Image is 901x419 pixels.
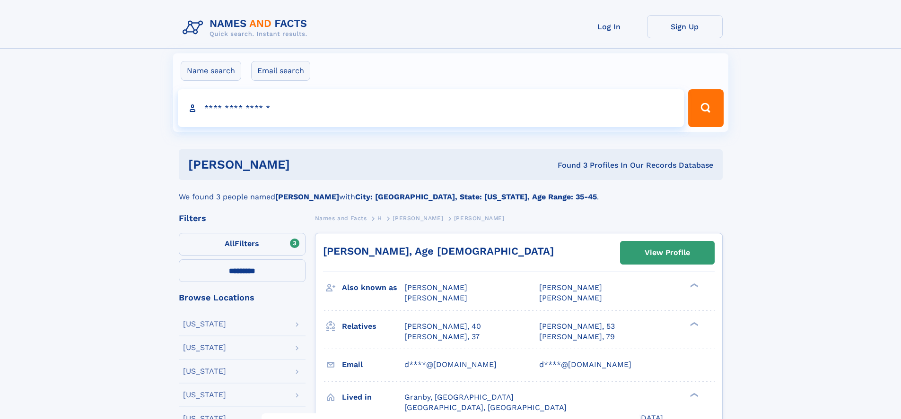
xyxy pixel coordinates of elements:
[183,368,226,375] div: [US_STATE]
[647,15,723,38] a: Sign Up
[178,89,684,127] input: search input
[342,389,404,405] h3: Lived in
[323,245,554,257] a: [PERSON_NAME], Age [DEMOGRAPHIC_DATA]
[179,293,306,302] div: Browse Locations
[688,282,699,289] div: ❯
[179,180,723,203] div: We found 3 people named with .
[404,293,467,302] span: [PERSON_NAME]
[539,332,615,342] a: [PERSON_NAME], 79
[688,321,699,327] div: ❯
[377,212,382,224] a: H
[188,159,424,171] h1: [PERSON_NAME]
[183,344,226,351] div: [US_STATE]
[404,403,567,412] span: [GEOGRAPHIC_DATA], [GEOGRAPHIC_DATA]
[183,391,226,399] div: [US_STATE]
[404,321,481,332] a: [PERSON_NAME], 40
[377,215,382,222] span: H
[688,392,699,398] div: ❯
[539,283,602,292] span: [PERSON_NAME]
[621,241,714,264] a: View Profile
[404,332,480,342] a: [PERSON_NAME], 37
[404,393,514,402] span: Granby, [GEOGRAPHIC_DATA]
[355,192,597,201] b: City: [GEOGRAPHIC_DATA], State: [US_STATE], Age Range: 35-45
[539,293,602,302] span: [PERSON_NAME]
[181,61,241,81] label: Name search
[315,212,367,224] a: Names and Facts
[183,320,226,328] div: [US_STATE]
[225,239,235,248] span: All
[688,89,723,127] button: Search Button
[404,283,467,292] span: [PERSON_NAME]
[571,15,647,38] a: Log In
[251,61,310,81] label: Email search
[539,321,615,332] a: [PERSON_NAME], 53
[393,212,443,224] a: [PERSON_NAME]
[424,160,713,171] div: Found 3 Profiles In Our Records Database
[179,214,306,222] div: Filters
[645,242,690,264] div: View Profile
[342,318,404,334] h3: Relatives
[342,357,404,373] h3: Email
[454,215,505,222] span: [PERSON_NAME]
[179,233,306,256] label: Filters
[275,192,339,201] b: [PERSON_NAME]
[393,215,443,222] span: [PERSON_NAME]
[179,15,315,41] img: Logo Names and Facts
[342,280,404,296] h3: Also known as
